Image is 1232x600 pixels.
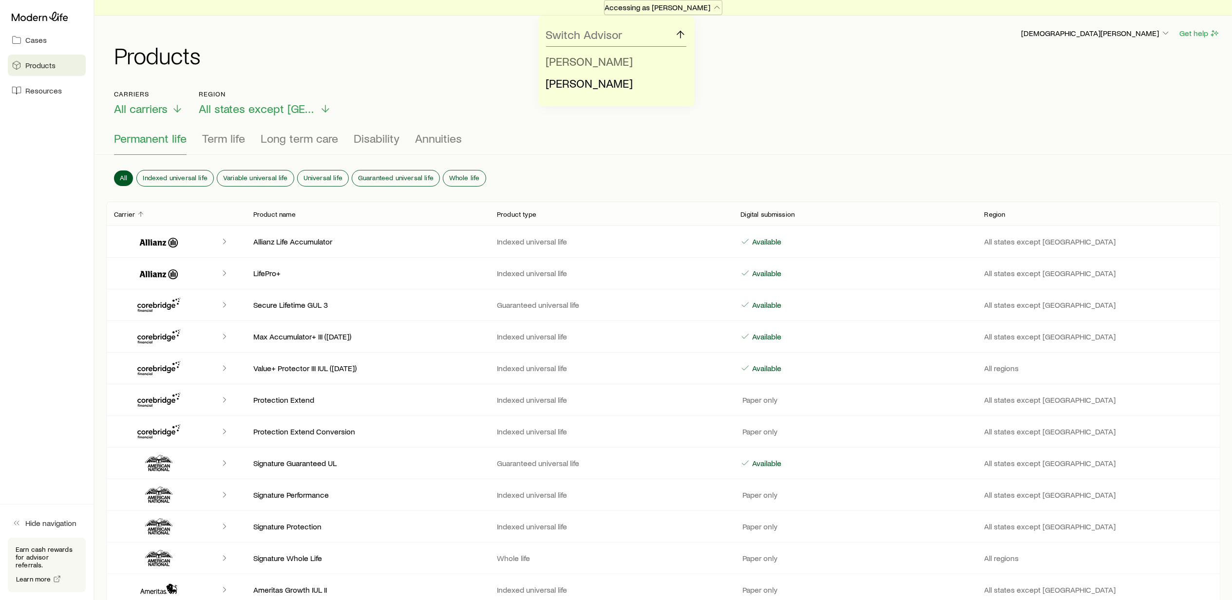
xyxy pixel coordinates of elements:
[985,332,1213,341] p: All states except [GEOGRAPHIC_DATA]
[985,237,1213,246] p: All states except [GEOGRAPHIC_DATA]
[253,210,296,218] p: Product name
[449,174,480,182] span: Whole life
[497,332,725,341] p: Indexed universal life
[985,585,1213,595] p: All states except [GEOGRAPHIC_DATA]
[16,576,51,582] span: Learn more
[546,73,681,94] li: Todd Wolfe
[253,522,481,531] p: Signature Protection
[497,522,725,531] p: Indexed universal life
[354,131,399,145] span: Disability
[137,170,213,186] button: Indexed universal life
[253,395,481,405] p: Protection Extend
[985,458,1213,468] p: All states except [GEOGRAPHIC_DATA]
[546,28,623,41] p: Switch Advisor
[114,170,133,186] button: All
[253,363,481,373] p: Value+ Protector III IUL ([DATE])
[497,268,725,278] p: Indexed universal life
[750,332,781,341] p: Available
[497,490,725,500] p: Indexed universal life
[750,268,781,278] p: Available
[143,174,208,182] span: Indexed universal life
[740,553,777,563] p: Paper only
[217,170,294,186] button: Variable universal life
[985,363,1213,373] p: All regions
[352,170,439,186] button: Guaranteed universal life
[985,553,1213,563] p: All regions
[750,237,781,246] p: Available
[740,210,795,218] p: Digital submission
[497,395,725,405] p: Indexed universal life
[8,512,86,534] button: Hide navigation
[114,210,135,218] p: Carrier
[8,538,86,592] div: Earn cash rewards for advisor referrals.Learn more
[740,395,777,405] p: Paper only
[985,300,1213,310] p: All states except [GEOGRAPHIC_DATA]
[16,545,78,569] p: Earn cash rewards for advisor referrals.
[985,395,1213,405] p: All states except [GEOGRAPHIC_DATA]
[546,51,681,73] li: Ari Fischman
[114,102,168,115] span: All carriers
[253,268,481,278] p: LifePro+
[253,458,481,468] p: Signature Guaranteed UL
[120,174,127,182] span: All
[253,427,481,436] p: Protection Extend Conversion
[303,174,342,182] span: Universal life
[546,76,633,90] span: [PERSON_NAME]
[497,585,725,595] p: Indexed universal life
[740,427,777,436] p: Paper only
[985,268,1213,278] p: All states except [GEOGRAPHIC_DATA]
[443,170,486,186] button: Whole life
[497,458,725,468] p: Guaranteed universal life
[740,490,777,500] p: Paper only
[985,210,1005,218] p: Region
[114,131,187,145] span: Permanent life
[253,300,481,310] p: Secure Lifetime GUL 3
[985,522,1213,531] p: All states except [GEOGRAPHIC_DATA]
[253,553,481,563] p: Signature Whole Life
[497,363,725,373] p: Indexed universal life
[223,174,288,182] span: Variable universal life
[253,237,481,246] p: Allianz Life Accumulator
[497,300,725,310] p: Guaranteed universal life
[298,170,348,186] button: Universal life
[750,458,781,468] p: Available
[985,427,1213,436] p: All states except [GEOGRAPHIC_DATA]
[25,518,76,528] span: Hide navigation
[199,102,316,115] span: All states except [GEOGRAPHIC_DATA]
[497,553,725,563] p: Whole life
[985,490,1213,500] p: All states except [GEOGRAPHIC_DATA]
[605,2,722,12] p: Accessing as [PERSON_NAME]
[415,131,462,145] span: Annuities
[358,174,434,182] span: Guaranteed universal life
[740,522,777,531] p: Paper only
[740,585,777,595] p: Paper only
[497,237,725,246] p: Indexed universal life
[114,131,1213,155] div: Product types
[253,490,481,500] p: Signature Performance
[261,131,338,145] span: Long term care
[546,54,633,68] span: [PERSON_NAME]
[497,210,536,218] p: Product type
[253,585,481,595] p: Ameritas Growth IUL II
[750,363,781,373] p: Available
[253,332,481,341] p: Max Accumulator+ III ([DATE])
[750,300,781,310] p: Available
[202,131,245,145] span: Term life
[497,427,725,436] p: Indexed universal life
